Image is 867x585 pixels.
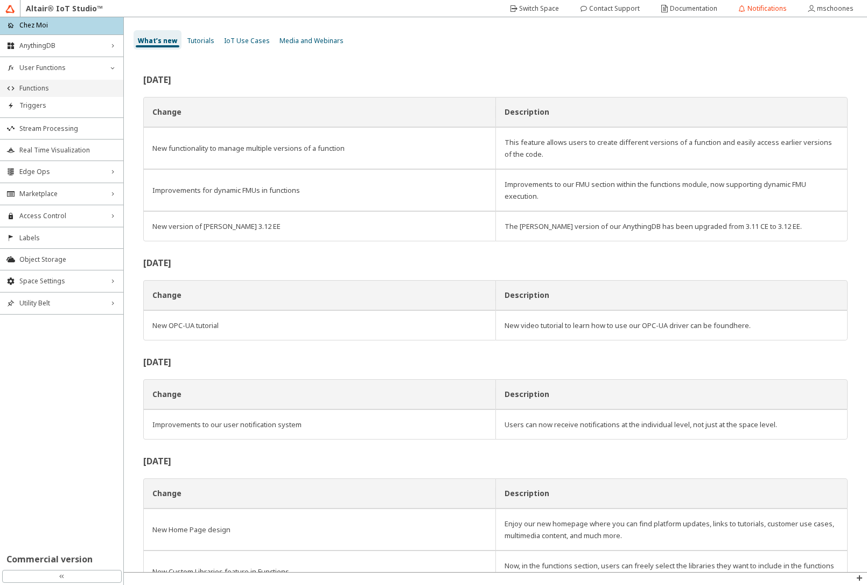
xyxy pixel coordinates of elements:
[143,97,495,127] th: Change
[19,255,117,264] span: Object Storage
[143,280,495,310] th: Change
[138,36,177,45] span: What’s new
[143,259,848,267] h2: [DATE]
[152,142,487,154] div: New functionality to manage multiple versions of a function
[152,220,487,232] div: New version of [PERSON_NAME] 3.12 EE
[143,75,848,84] h2: [DATE]
[505,419,838,430] div: Users can now receive notifications at the individual level, not just at the space level.
[152,566,487,577] div: New Custom Libraries feature in Functions
[19,234,117,242] span: Labels
[224,36,270,45] span: IoT Use Cases
[19,64,104,72] span: User Functions
[19,20,48,30] p: Chez Moi
[495,97,848,127] th: Description
[505,136,838,160] div: This feature allows users to create different versions of a function and easily access earlier ve...
[152,319,487,331] div: New OPC-UA tutorial
[19,190,104,198] span: Marketplace
[19,101,117,110] span: Triggers
[19,212,104,220] span: Access Control
[19,299,104,308] span: Utility Belt
[152,184,487,196] div: Improvements for dynamic FMUs in functions
[279,36,344,45] span: Media and Webinars
[505,178,838,202] div: Improvements to our FMU section within the functions module, now supporting dynamic FMU execution.
[19,84,117,93] span: Functions
[19,124,117,133] span: Stream Processing
[19,146,117,155] span: Real Time Visualization
[505,220,838,232] div: The [PERSON_NAME] version of our AnythingDB has been upgraded from 3.11 CE to 3.12 EE.
[733,321,749,330] a: here
[152,524,487,535] div: New Home Page design
[187,36,214,45] span: Tutorials
[143,478,495,509] th: Change
[19,41,104,50] span: AnythingDB
[505,518,838,541] div: Enjoy our new homepage where you can find platform updates, links to tutorials, customer use case...
[19,168,104,176] span: Edge Ops
[143,457,848,465] h2: [DATE]
[495,478,848,509] th: Description
[19,277,104,285] span: Space Settings
[143,379,495,409] th: Change
[495,280,848,310] th: Description
[143,358,848,366] h2: [DATE]
[505,560,838,583] div: Now, in the functions section, users can freely select the libraries they want to include in the ...
[152,419,487,430] div: Improvements to our user notification system
[505,319,838,331] div: New video tutorial to learn how to use our OPC-UA driver can be found .
[495,379,848,409] th: Description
